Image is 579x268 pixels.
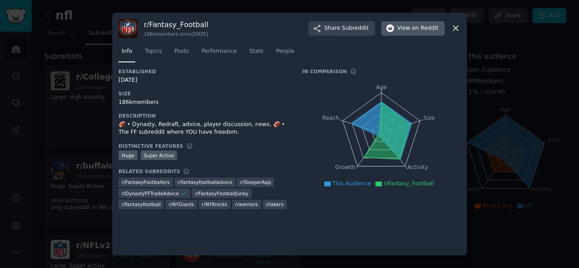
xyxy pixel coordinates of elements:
[332,180,371,187] span: This Audience
[119,44,135,63] a: Info
[266,201,284,207] span: r/ lakers
[423,114,435,121] tspan: Size
[119,76,289,85] div: [DATE]
[322,114,339,121] tspan: Reach
[397,24,438,33] span: View
[141,150,177,160] div: Super Active
[122,179,170,185] span: r/ FantasyFootballers
[119,168,180,174] h3: Related Subreddits
[122,47,132,56] span: Info
[384,180,434,187] span: r/Fantasy_Football
[235,201,258,207] span: r/ warriors
[302,68,347,75] h3: In Comparison
[178,179,233,185] span: r/ fantasyfootballadvice
[202,201,227,207] span: r/ NYKnicks
[412,24,438,33] span: on Reddit
[201,47,237,56] span: Performance
[169,201,194,207] span: r/ NYGiants
[119,113,289,119] h3: Description
[119,150,138,160] div: Huge
[122,201,161,207] span: r/ fantasyfootball
[144,31,209,37] div: 186k members since [DATE]
[273,44,298,63] a: People
[174,47,189,56] span: Posts
[195,190,248,197] span: r/ FantasyFootballJunky
[144,20,209,29] h3: r/ Fantasy_Football
[119,99,289,107] div: 186k members
[246,44,266,63] a: Stats
[171,44,192,63] a: Posts
[408,164,428,170] tspan: Activity
[119,68,289,75] h3: Established
[240,179,271,185] span: r/ SleeperApp
[119,143,183,149] h3: Distinctive Features
[198,44,240,63] a: Performance
[342,24,369,33] span: Subreddit
[142,44,165,63] a: Topics
[381,21,445,36] button: Viewon Reddit
[122,190,179,197] span: r/ DynastyFFTradeAdvice
[145,47,161,56] span: Topics
[308,21,375,36] button: ShareSubreddit
[119,121,289,136] div: 🏈 • Dynasty, Redraft, advice, player discussion, news. 🏈 • The FF subreddit where YOU have freedom.
[335,164,355,170] tspan: Growth
[119,19,138,38] img: Fantasy_Football
[324,24,369,33] span: Share
[376,84,387,90] tspan: Age
[119,90,289,97] h3: Size
[276,47,294,56] span: People
[249,47,263,56] span: Stats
